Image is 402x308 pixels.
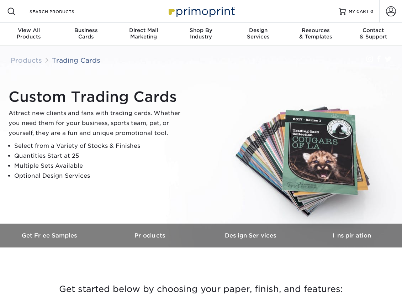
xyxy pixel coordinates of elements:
[115,23,172,46] a: Direct MailMarketing
[370,9,374,14] span: 0
[287,27,344,33] span: Resources
[101,232,201,239] h3: Products
[14,141,186,151] li: Select from a Variety of Stocks & Finishes
[230,27,287,33] span: Design
[29,7,98,16] input: SEARCH PRODUCTS.....
[287,23,344,46] a: Resources& Templates
[349,9,369,15] span: MY CART
[345,27,402,33] span: Contact
[230,27,287,40] div: Services
[9,88,186,105] h1: Custom Trading Cards
[5,273,397,305] h3: Get started below by choosing your paper, finish, and features:
[11,56,42,64] a: Products
[14,151,186,161] li: Quantities Start at 25
[201,224,302,247] a: Design Services
[345,23,402,46] a: Contact& Support
[172,27,229,40] div: Industry
[14,161,186,171] li: Multiple Sets Available
[115,27,172,33] span: Direct Mail
[165,4,237,19] img: Primoprint
[57,23,115,46] a: BusinessCards
[172,27,229,33] span: Shop By
[52,56,100,64] a: Trading Cards
[345,27,402,40] div: & Support
[57,27,115,33] span: Business
[172,23,229,46] a: Shop ByIndustry
[9,108,186,138] p: Attract new clients and fans with trading cards. Whether you need them for your business, sports ...
[57,27,115,40] div: Cards
[101,224,201,247] a: Products
[230,23,287,46] a: DesignServices
[201,232,302,239] h3: Design Services
[287,27,344,40] div: & Templates
[14,171,186,181] li: Optional Design Services
[115,27,172,40] div: Marketing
